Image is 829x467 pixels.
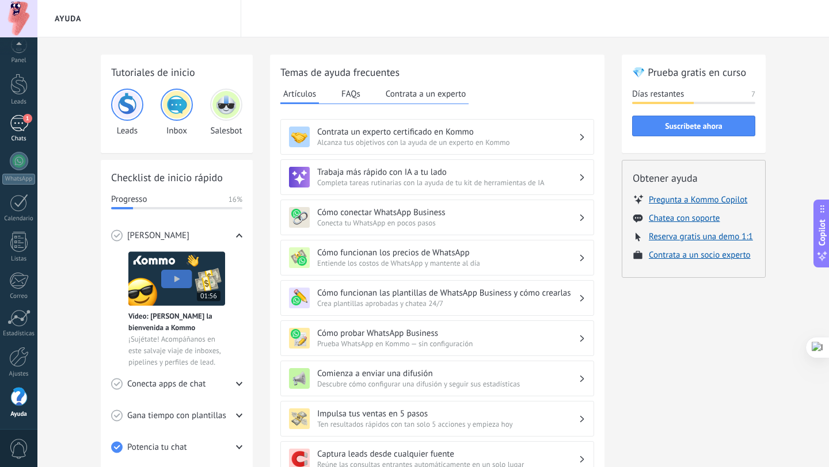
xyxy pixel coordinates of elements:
[317,298,579,308] span: Crea plantillas aprobadas y chatea 24/7
[632,65,755,79] h2: 💎 Prueba gratis en curso
[127,378,206,390] span: Conecta apps de chat
[2,411,36,418] div: Ayuda
[280,85,319,104] button: Artículos
[128,311,225,334] span: Vídeo: [PERSON_NAME] la bienvenida a Kommo
[2,135,36,143] div: Chats
[317,328,579,339] h3: Cómo probar WhatsApp Business
[23,114,32,123] span: 1
[2,255,36,263] div: Listas
[317,167,579,178] h3: Trabaja más rápido con IA a tu lado
[649,231,753,242] button: Reserva gratis una demo 1:1
[111,194,147,205] span: Progresso
[649,213,720,224] button: Chatea con soporte
[2,57,36,64] div: Panel
[2,330,36,338] div: Estadísticas
[2,370,36,378] div: Ajustes
[317,218,579,228] span: Conecta tu WhatsApp en pocos pasos
[317,408,579,419] h3: Impulsa tus ventas en 5 pasos
[128,334,225,368] span: ¡Sujétate! Acompáñanos en este salvaje viaje de inboxes, pipelines y perfiles de lead.
[632,89,684,100] span: Días restantes
[339,85,363,102] button: FAQs
[317,127,579,137] h3: Contrata un experto certificado en Kommo
[317,258,579,268] span: Entiende los costos de WhatsApp y mantente al día
[383,85,469,102] button: Contrata a un experto
[317,368,579,379] h3: Comienza a enviar una difusión
[649,250,751,261] button: Contrata a un socio experto
[317,178,579,187] span: Completa tareas rutinarias con la ayuda de tu kit de herramientas de IA
[161,89,193,136] div: Inbox
[111,89,143,136] div: Leads
[127,442,187,453] span: Potencia tu chat
[665,122,722,130] span: Suscríbete ahora
[111,65,242,79] h2: Tutoriales de inicio
[127,410,226,422] span: Gana tiempo con plantillas
[317,137,579,147] span: Alcanza tus objetivos con la ayuda de un experto en Kommo
[210,89,242,136] div: Salesbot
[2,293,36,300] div: Correo
[2,215,36,223] div: Calendario
[751,89,755,100] span: 7
[111,170,242,185] h2: Checklist de inicio rápido
[229,194,242,205] span: 16%
[317,339,579,349] span: Prueba WhatsApp en Kommo — sin configuración
[127,230,189,242] span: [PERSON_NAME]
[633,171,755,185] h2: Obtener ayuda
[632,116,755,136] button: Suscríbete ahora
[128,251,225,306] img: Meet video
[317,449,579,460] h3: Captura leads desde cualquier fuente
[317,247,579,258] h3: Cómo funcionan los precios de WhatsApp
[649,194,747,205] button: Pregunta a Kommo Copilot
[2,174,35,185] div: WhatsApp
[317,419,579,429] span: Ten resultados rápidos con tan solo 5 acciones y empieza hoy
[2,98,36,106] div: Leads
[317,379,579,389] span: Descubre cómo configurar una difusión y seguir sus estadísticas
[317,207,579,218] h3: Cómo conectar WhatsApp Business
[280,65,594,79] h2: Temas de ayuda frecuentes
[816,220,828,246] span: Copilot
[317,288,579,298] h3: Cómo funcionan las plantillas de WhatsApp Business y cómo crearlas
